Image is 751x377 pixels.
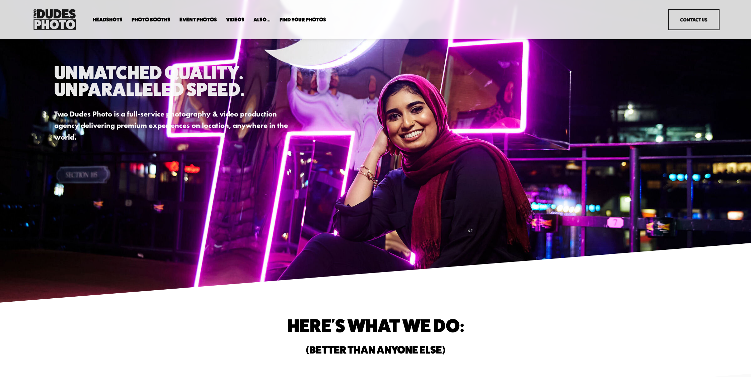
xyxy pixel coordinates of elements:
[135,317,617,334] h1: Here's What We do:
[54,64,293,98] h1: Unmatched Quality. Unparalleled Speed.
[54,109,290,142] strong: Two Dudes Photo is a full-service photography & video production agency delivering premium experi...
[135,345,617,355] h2: (Better than anyone else)
[280,17,326,22] span: Find Your Photos
[668,9,720,30] a: Contact Us
[132,17,170,22] span: Photo Booths
[31,7,78,31] img: Two Dudes Photo | Headshots, Portraits &amp; Photo Booths
[253,16,271,23] a: folder dropdown
[132,16,170,23] a: folder dropdown
[93,16,123,23] a: folder dropdown
[280,16,326,23] a: folder dropdown
[179,16,217,23] a: Event Photos
[253,17,271,22] span: Also...
[226,16,244,23] a: Videos
[93,17,123,22] span: Headshots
